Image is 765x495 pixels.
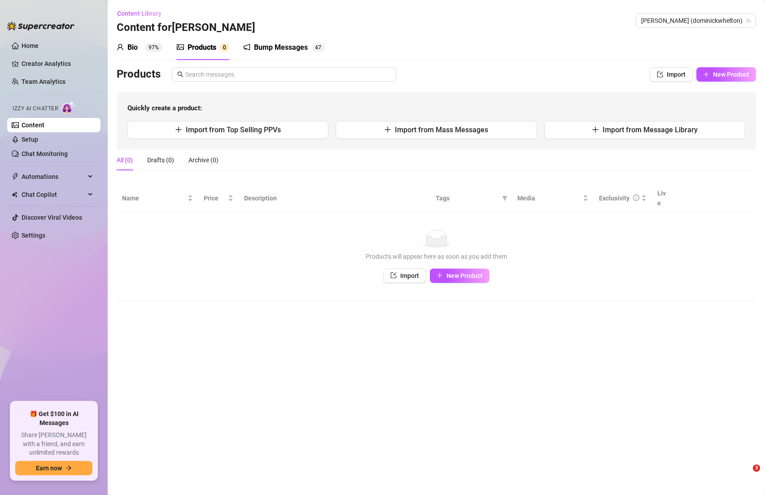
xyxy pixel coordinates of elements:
input: Search messages [185,69,391,79]
button: Import from Message Library [544,121,745,139]
th: Description [239,185,431,212]
img: AI Chatter [61,101,75,114]
span: 4 [315,44,318,51]
a: Settings [22,232,45,239]
button: New Product [430,269,490,283]
span: search [177,71,184,78]
th: Tags [430,185,512,212]
iframe: Intercom live chat [734,465,756,486]
span: 7 [318,44,321,51]
button: Content Library [117,6,169,21]
h3: Content for [PERSON_NAME] [117,21,255,35]
a: Team Analytics [22,78,66,85]
span: 3 [753,465,760,472]
span: Share [PERSON_NAME] with a friend, and earn unlimited rewards [15,431,92,457]
span: info-circle [633,195,639,201]
span: thunderbolt [12,173,19,180]
div: Products will appear here as soon as you add them [126,252,747,261]
span: import [390,272,397,278]
th: Price [198,185,239,212]
span: Media [517,193,581,203]
span: plus [592,126,599,133]
span: Import [400,272,419,279]
a: Content [22,122,44,129]
span: New Product [713,71,749,78]
span: arrow-right [66,465,72,471]
button: Import from Top Selling PPVs [127,121,328,139]
span: New Product [446,272,483,279]
a: Discover Viral Videos [22,214,82,221]
span: import [657,71,663,78]
span: picture [177,43,184,51]
span: Price [204,193,226,203]
div: Bump Messages [254,42,308,53]
div: Products [188,42,216,53]
span: filter [502,195,507,201]
sup: 47 [311,43,325,52]
span: Name [122,193,186,203]
span: plus [437,272,443,278]
span: plus [384,126,391,133]
div: Exclusivity [599,193,629,203]
img: logo-BBDzfeDw.svg [7,22,74,30]
button: Import [383,269,426,283]
span: Tags [436,193,498,203]
a: Setup [22,136,38,143]
span: plus [703,71,709,78]
div: Bio [127,42,138,53]
button: Import [650,67,693,82]
button: Earn nowarrow-right [15,461,92,475]
span: Chat Copilot [22,187,85,202]
span: team [746,18,751,23]
sup: 97% [145,43,162,52]
div: Archive (0) [188,155,219,165]
a: Creator Analytics [22,56,93,71]
span: 🎁 Get $100 in AI Messages [15,410,92,427]
span: Earn now [36,465,62,472]
div: Drafts (0) [147,155,174,165]
span: Automations [22,169,85,184]
th: Live [652,185,674,212]
th: Media [512,185,594,212]
span: notification [243,43,250,51]
span: Import from Message Library [603,126,698,134]
span: Import from Mass Messages [395,126,488,134]
div: All (0) [117,155,133,165]
span: Content Library [117,10,162,17]
h3: Products [117,67,161,82]
span: Import from Top Selling PPVs [186,126,281,134]
button: New Product [696,67,756,82]
a: Chat Monitoring [22,150,68,157]
button: Import from Mass Messages [336,121,537,139]
span: Import [667,71,686,78]
strong: Quickly create a product: [127,104,202,112]
span: Izzy AI Chatter [13,104,58,113]
span: user [117,43,124,51]
a: Home [22,42,39,49]
span: plus [175,126,182,133]
span: Dominick (dominickwhelton) [641,14,751,27]
sup: 0 [220,43,229,52]
span: filter [500,191,509,205]
img: Chat Copilot [12,191,17,198]
th: Name [117,185,198,212]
